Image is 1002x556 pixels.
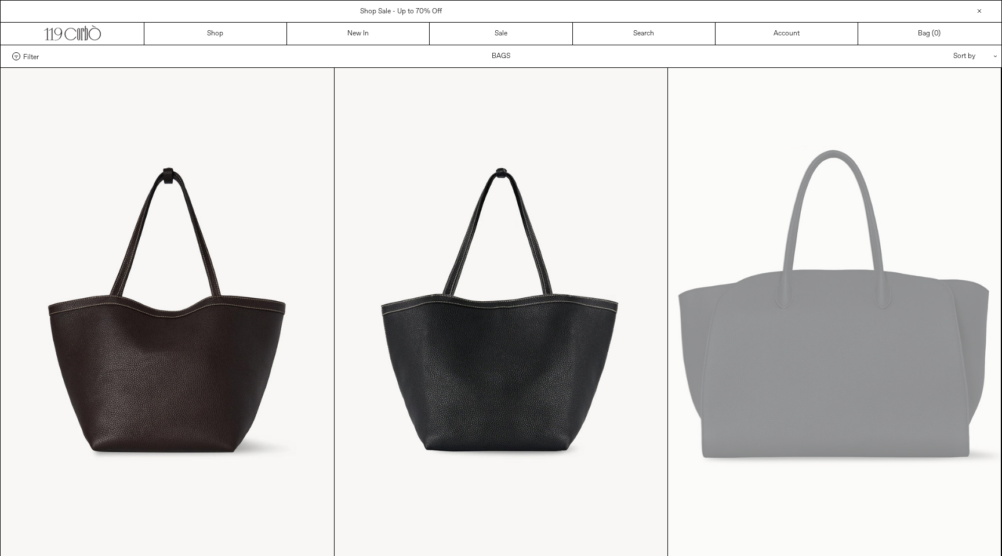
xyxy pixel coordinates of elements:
[716,23,858,45] a: Account
[858,23,1001,45] a: Bag ()
[885,45,990,67] div: Sort by
[573,23,716,45] a: Search
[430,23,572,45] a: Sale
[360,7,442,16] a: Shop Sale - Up to 70% Off
[934,29,938,38] span: 0
[144,23,287,45] a: Shop
[934,28,941,39] span: )
[287,23,430,45] a: New In
[23,52,39,60] span: Filter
